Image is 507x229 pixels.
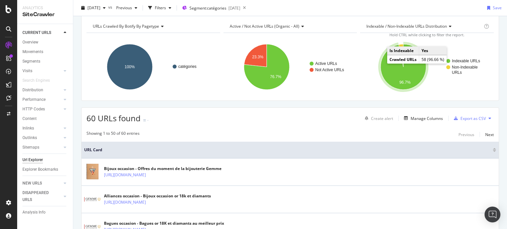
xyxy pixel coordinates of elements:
a: Overview [22,39,68,46]
div: DISAPPEARED URLS [22,189,56,203]
a: Explorer Bookmarks [22,166,68,173]
a: CURRENT URLS [22,29,62,36]
img: Equal [143,119,146,121]
div: Sitemaps [22,144,39,151]
div: HTTP Codes [22,106,45,113]
text: Active URLs [315,61,337,66]
text: 100% [125,65,135,69]
div: Previous [458,132,474,137]
button: Save [485,3,502,13]
text: Indexable URLs [452,59,480,63]
td: Is Indexable [387,46,419,55]
div: Distribution [22,87,43,94]
a: Analysis Info [22,209,68,216]
button: Previous [458,130,474,138]
div: CURRENT URLS [22,29,51,36]
span: Active / Not Active URLs (organic - all) [230,23,299,29]
div: Analysis Info [22,209,46,216]
div: Open Intercom Messenger [485,207,500,222]
div: - [147,117,149,123]
text: Not Active URLs [315,68,344,72]
a: Sitemaps [22,144,62,151]
a: Performance [22,96,62,103]
a: [URL][DOMAIN_NAME] [104,199,146,206]
div: Visits [22,68,32,74]
svg: A chart. [223,38,355,96]
button: Next [485,130,494,138]
text: 96.7% [399,80,411,85]
span: vs [108,4,114,10]
div: Analytics [22,5,68,11]
a: Visits [22,68,62,74]
span: Segment: catégories [189,5,226,11]
button: Segment:catégories[DATE] [180,3,240,13]
div: Bijoux occasion - Offres du moment de la bijouterie Gemme [104,166,221,172]
div: Search Engines [22,77,50,84]
td: 58 (96.66 %) [419,55,447,64]
a: [URL][DOMAIN_NAME] [104,172,146,178]
div: Bagues occasion - Bagues or 18K et diamants au meilleur prix [104,220,224,226]
a: HTTP Codes [22,106,62,113]
span: Previous [114,5,132,11]
div: Manage Columns [411,116,443,121]
h4: URLs Crawled By Botify By pagetype [91,21,214,32]
div: Filters [155,5,166,11]
td: Yes [419,46,447,55]
div: Alliances occasion - Bijoux occasion or 18k et diamants [104,193,211,199]
img: main image [84,197,101,202]
button: Create alert [362,113,393,124]
div: Save [493,5,502,11]
div: Overview [22,39,38,46]
button: Export as CSV [451,113,486,124]
span: Hold CTRL while clicking to filter the report. [389,32,464,37]
div: NEW URLS [22,180,42,187]
text: 76.7% [270,74,281,79]
span: 2025 Oct. 12th [87,5,100,11]
a: Segments [22,58,68,65]
span: 60 URLs found [86,113,141,124]
h4: Indexable / Non-Indexable URLs Distribution [365,21,483,32]
button: Manage Columns [401,114,443,122]
text: URLs [452,70,462,75]
td: Crawled URLs [387,55,419,64]
div: Explorer Bookmarks [22,166,58,173]
div: Url Explorer [22,157,43,163]
div: SiteCrawler [22,11,68,18]
a: Search Engines [22,77,56,84]
div: [DATE] [228,5,240,11]
div: Inlinks [22,125,34,132]
h4: Active / Not Active URLs [228,21,351,32]
span: URL Card [84,147,491,153]
a: Url Explorer [22,157,68,163]
a: Content [22,115,68,122]
a: Movements [22,48,68,55]
a: Distribution [22,87,62,94]
button: Filters [146,3,174,13]
svg: A chart. [86,38,219,96]
a: NEW URLS [22,180,62,187]
text: 23.3% [252,55,263,59]
button: Previous [114,3,140,13]
text: Non-Indexable [452,65,478,70]
span: Indexable / Non-Indexable URLs distribution [366,23,447,29]
a: Outlinks [22,134,62,141]
button: [DATE] [79,3,108,13]
div: Showing 1 to 50 of 60 entries [86,130,140,138]
div: Segments [22,58,40,65]
div: Create alert [371,116,393,121]
div: Movements [22,48,43,55]
a: DISAPPEARED URLS [22,189,62,203]
div: Outlinks [22,134,37,141]
text: catégories [178,64,196,69]
img: main image [84,161,101,183]
svg: A chart. [360,38,492,96]
div: Performance [22,96,46,103]
div: Export as CSV [460,116,486,121]
div: Content [22,115,37,122]
span: URLs Crawled By Botify By pagetype [93,23,159,29]
a: Inlinks [22,125,62,132]
div: Next [485,132,494,137]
